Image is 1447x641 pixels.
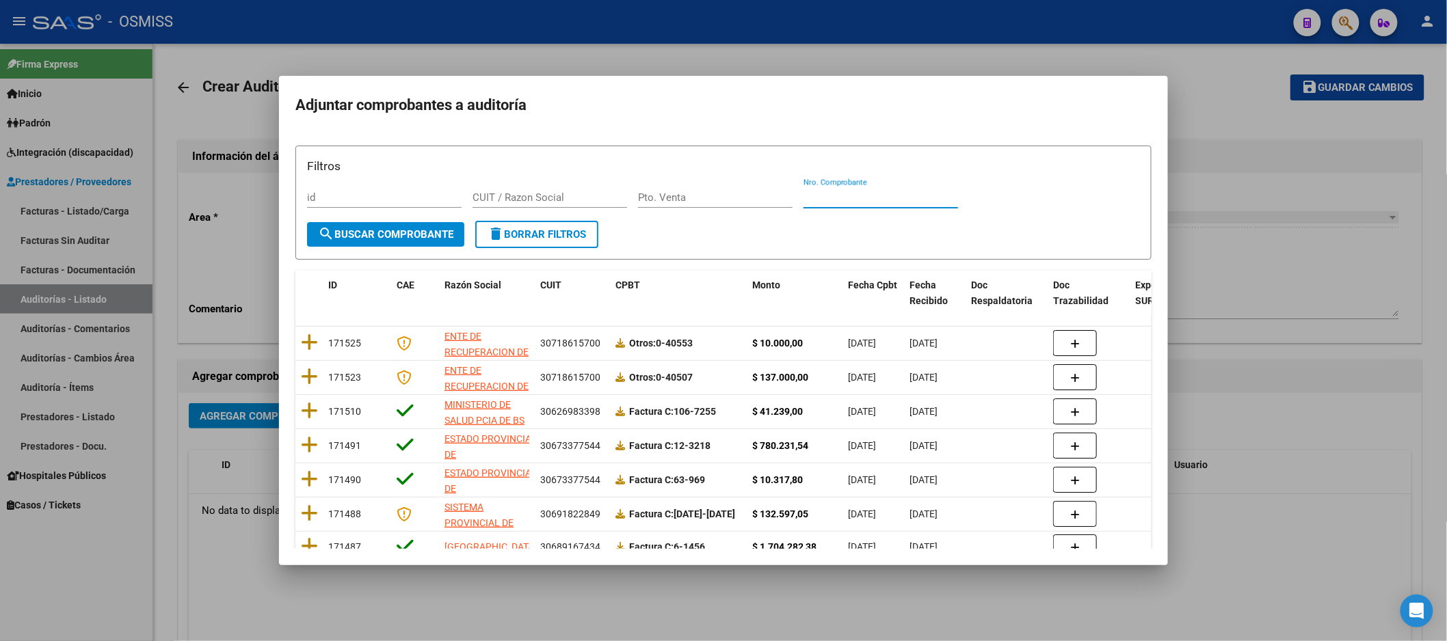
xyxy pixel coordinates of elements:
h2: Adjuntar comprobantes a auditoría [295,92,1152,118]
span: 30689167434 [540,541,600,552]
span: Borrar Filtros [488,228,586,241]
strong: 6-1456 [629,541,705,552]
span: Monto [752,279,780,290]
span: Doc Trazabilidad [1053,279,1109,306]
span: 171491 [328,440,361,451]
span: [GEOGRAPHIC_DATA] [444,541,537,552]
strong: 63-969 [629,474,705,485]
span: 30718615700 [540,338,600,349]
strong: $ 10.317,80 [752,474,803,485]
span: [DATE] [910,406,938,417]
span: [DATE] [848,338,876,349]
span: ENTE DE RECUPERACION DE FONDOS PARA EL FORTALECIMIENTO DEL SISTEMA DE SALUD DE MENDOZA (REFORSAL)... [444,365,529,485]
datatable-header-cell: Monto [747,271,842,316]
datatable-header-cell: Expediente SUR Asociado [1130,271,1205,316]
span: SISTEMA PROVINCIAL DE SALUD [444,502,514,544]
datatable-header-cell: Fecha Recibido [904,271,966,316]
span: Fecha Cpbt [848,279,897,290]
span: 171525 [328,338,361,349]
datatable-header-cell: CAE [391,271,439,316]
span: Doc Respaldatoria [971,279,1033,306]
datatable-header-cell: Fecha Cpbt [842,271,904,316]
mat-icon: delete [488,226,504,242]
span: [DATE] [910,541,938,552]
span: [DATE] [848,541,876,552]
strong: 0-40553 [629,338,693,349]
datatable-header-cell: Doc Trazabilidad [1048,271,1130,316]
span: [DATE] [910,474,938,485]
span: Factura C: [629,508,674,519]
span: 171490 [328,474,361,485]
h3: Filtros [307,157,1140,175]
span: 30718615700 [540,372,600,383]
span: Factura C: [629,474,674,485]
span: Factura C: [629,406,674,417]
span: 171510 [328,406,361,417]
strong: 106-7255 [629,406,716,417]
mat-icon: search [318,226,334,242]
span: Otros: [629,338,656,349]
strong: 0-40507 [629,372,693,383]
span: [DATE] [910,508,938,519]
span: 30673377544 [540,440,600,451]
span: [DATE] [848,372,876,383]
button: Buscar Comprobante [307,222,464,247]
datatable-header-cell: Doc Respaldatoria [966,271,1048,316]
span: [DATE] [910,440,938,451]
span: 30673377544 [540,474,600,485]
strong: 12-3218 [629,440,711,451]
strong: [DATE]-[DATE] [629,508,735,519]
span: Buscar Comprobante [318,228,453,241]
span: CAE [397,279,414,290]
span: [DATE] [848,508,876,519]
strong: $ 132.597,05 [752,508,808,519]
span: ESTADO PROVINCIA DE [GEOGRAPHIC_DATA][PERSON_NAME] [444,433,537,491]
div: Open Intercom Messenger [1400,595,1433,627]
span: ID [328,279,337,290]
button: Borrar Filtros [475,221,598,248]
span: [DATE] [848,474,876,485]
strong: $ 41.239,00 [752,406,803,417]
span: CPBT [615,279,640,290]
span: CUIT [540,279,561,290]
span: 171488 [328,508,361,519]
span: Otros: [629,372,656,383]
span: [DATE] [848,440,876,451]
span: [DATE] [910,372,938,383]
span: 171487 [328,541,361,552]
span: 171523 [328,372,361,383]
datatable-header-cell: ID [323,271,391,316]
span: Factura C: [629,541,674,552]
span: Expediente SUR Asociado [1135,279,1196,306]
span: 30691822849 [540,508,600,519]
strong: $ 780.231,54 [752,440,808,451]
strong: $ 10.000,00 [752,338,803,349]
span: Fecha Recibido [910,279,948,306]
datatable-header-cell: CPBT [610,271,747,316]
span: MINISTERIO DE SALUD PCIA DE BS AS [444,399,525,441]
datatable-header-cell: CUIT [535,271,610,316]
span: Razón Social [444,279,501,290]
span: [DATE] [910,338,938,349]
datatable-header-cell: Razón Social [439,271,535,316]
strong: $ 137.000,00 [752,372,808,383]
span: Factura C: [629,440,674,451]
strong: $ 1.704.282,38 [752,541,817,552]
span: 30626983398 [540,406,600,417]
span: ENTE DE RECUPERACION DE FONDOS PARA EL FORTALECIMIENTO DEL SISTEMA DE SALUD DE MENDOZA (REFORSAL)... [444,331,529,450]
span: ESTADO PROVINCIA DE [GEOGRAPHIC_DATA][PERSON_NAME] [444,467,537,525]
span: [DATE] [848,406,876,417]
